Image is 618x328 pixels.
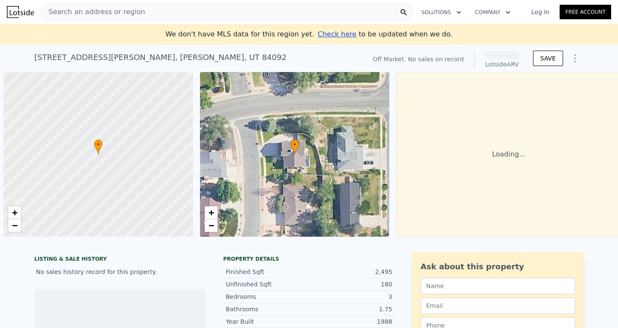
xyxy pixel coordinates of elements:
div: Lotside ARV [485,60,519,69]
div: Bedrooms [226,292,309,301]
div: 1988 [309,317,392,326]
div: Finished Sqft [226,268,309,276]
button: Company [468,5,518,20]
div: Year Built [226,317,309,326]
a: Zoom in [205,206,218,219]
span: − [12,220,18,231]
button: SAVE [533,51,563,66]
div: 1.75 [309,305,392,313]
a: Zoom out [8,219,21,232]
img: Lotside [7,6,34,18]
a: Zoom out [205,219,218,232]
div: Property details [223,256,395,262]
span: Check here [318,30,356,38]
input: Email [421,298,575,314]
div: We don't have MLS data for this region yet. [165,29,452,39]
div: LISTING & SALE HISTORY [34,256,206,264]
div: Unfinished Sqft [226,280,309,289]
div: 2,495 [309,268,392,276]
div: Ask about this property [421,261,575,273]
span: + [12,207,18,218]
button: Show Options [566,50,584,67]
div: 180 [309,280,392,289]
input: Name [421,278,575,294]
div: Bathrooms [226,305,309,313]
a: Log In [521,8,560,16]
span: Search an address or region [42,7,145,17]
div: No sales history record for this property. [34,264,206,280]
div: Off Market. No sales on record [373,55,463,63]
div: to be updated when we do. [318,29,452,39]
div: • [291,139,299,154]
a: Free Account [560,5,611,19]
span: + [208,207,214,218]
span: − [208,220,214,231]
span: • [291,141,299,148]
span: • [94,141,103,148]
div: • [94,139,103,154]
button: Solutions [415,5,468,20]
div: 3 [309,292,392,301]
div: [STREET_ADDRESS][PERSON_NAME] , [PERSON_NAME] , UT 84092 [34,51,287,63]
a: Zoom in [8,206,21,219]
